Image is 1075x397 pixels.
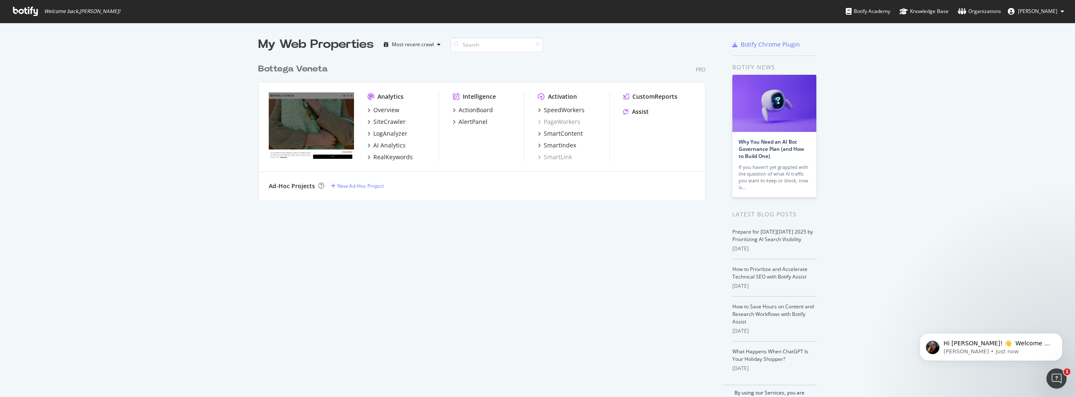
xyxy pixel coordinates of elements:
div: Activation [548,92,577,101]
div: CustomReports [632,92,677,101]
a: Bottega Veneta [258,63,331,75]
div: Assist [632,108,649,116]
div: SmartIndex [544,141,576,150]
img: www.bottegaveneta.com [269,92,354,160]
a: ActionBoard [453,106,493,114]
a: Botify Chrome Plugin [732,40,800,49]
a: Why You Need an AI Bot Governance Plan (and How to Build One) [739,138,804,160]
a: SmartLink [538,153,572,161]
div: If you haven’t yet grappled with the question of what AI traffic you want to keep or block, now is… [739,164,810,191]
input: Search [451,37,543,52]
span: Hi [PERSON_NAME]! 👋 Welcome to Botify chat support! Have a question? Reply to this message and ou... [37,24,145,73]
a: SiteCrawler [367,118,406,126]
a: SmartContent [538,129,583,138]
button: [PERSON_NAME] [1001,5,1071,18]
div: SpeedWorkers [544,106,585,114]
span: Welcome back, [PERSON_NAME] ! [44,8,120,15]
a: Assist [623,108,649,116]
a: CustomReports [623,92,677,101]
div: Intelligence [463,92,496,101]
div: AlertPanel [459,118,488,126]
div: [DATE] [732,245,817,252]
div: Organizations [958,7,1001,16]
a: RealKeywords [367,153,413,161]
a: What Happens When ChatGPT Is Your Holiday Shopper? [732,348,808,363]
a: AlertPanel [453,118,488,126]
a: PageWorkers [538,118,580,126]
div: ActionBoard [459,106,493,114]
iframe: Intercom notifications message [907,315,1075,374]
a: Prepare for [DATE][DATE] 2025 by Prioritizing AI Search Visibility [732,228,813,243]
div: Botify Chrome Plugin [741,40,800,49]
a: AI Analytics [367,141,406,150]
a: How to Prioritize and Accelerate Technical SEO with Botify Assist [732,266,808,280]
div: [DATE] [732,327,817,335]
img: Why You Need an AI Bot Governance Plan (and How to Build One) [732,75,816,132]
a: SmartIndex [538,141,576,150]
div: [DATE] [732,282,817,290]
div: Analytics [378,92,404,101]
div: Overview [373,106,399,114]
a: Overview [367,106,399,114]
div: AI Analytics [373,141,406,150]
div: New Ad-Hoc Project [337,182,384,189]
iframe: Intercom live chat [1046,368,1067,389]
div: Botify news [732,63,817,72]
span: Chiara Garutti [1018,8,1057,15]
a: New Ad-Hoc Project [331,182,384,189]
div: Latest Blog Posts [732,210,817,219]
button: Most recent crawl [380,38,444,51]
div: grid [258,53,712,200]
div: Botify Academy [846,7,890,16]
div: Most recent crawl [392,42,434,47]
a: How to Save Hours on Content and Research Workflows with Botify Assist [732,303,814,325]
div: SiteCrawler [373,118,406,126]
p: Message from Laura, sent Just now [37,32,145,40]
div: Pro [696,66,705,73]
div: SmartContent [544,129,583,138]
div: Bottega Veneta [258,63,328,75]
div: My Web Properties [258,36,374,53]
div: [DATE] [732,365,817,372]
div: RealKeywords [373,153,413,161]
a: SpeedWorkers [538,106,585,114]
div: Knowledge Base [899,7,949,16]
div: LogAnalyzer [373,129,407,138]
div: Ad-Hoc Projects [269,182,315,190]
span: 1 [1064,368,1070,375]
a: LogAnalyzer [367,129,407,138]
